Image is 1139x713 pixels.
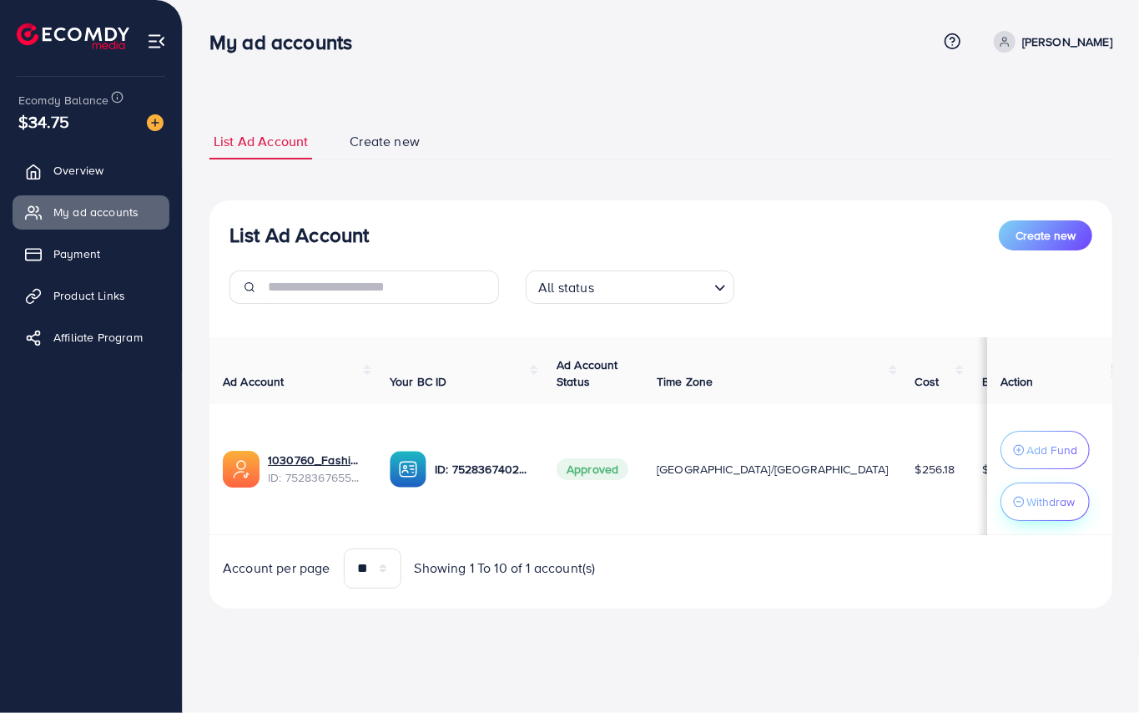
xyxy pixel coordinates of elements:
span: ID: 7528367655024508945 [268,469,363,486]
span: Action [1000,373,1034,390]
a: Affiliate Program [13,321,169,354]
img: logo [17,23,129,49]
a: 1030760_Fashion Rose_1752834697540 [268,452,363,468]
h3: My ad accounts [209,30,365,54]
div: <span class='underline'>1030760_Fashion Rose_1752834697540</span></br>7528367655024508945 [268,452,363,486]
img: ic-ads-acc.e4c84228.svg [223,451,260,488]
span: Showing 1 To 10 of 1 account(s) [415,559,596,578]
p: [PERSON_NAME] [1022,32,1112,52]
div: Search for option [526,271,734,304]
a: Product Links [13,279,169,312]
span: List Ad Account [214,132,308,151]
span: Create new [350,132,420,151]
p: ID: 7528367402921476112 [435,459,530,479]
img: menu [147,32,166,51]
p: Withdraw [1026,492,1075,512]
iframe: Chat [1068,638,1126,700]
span: Your BC ID [390,373,447,390]
span: Product Links [53,287,125,304]
span: $34.75 [18,109,69,134]
button: Create new [999,220,1092,250]
span: Ad Account Status [557,356,618,390]
span: All status [535,276,597,300]
span: My ad accounts [53,204,139,220]
span: Affiliate Program [53,329,143,346]
h3: List Ad Account [229,223,369,247]
a: My ad accounts [13,195,169,229]
p: Add Fund [1026,440,1077,460]
img: ic-ba-acc.ded83a64.svg [390,451,426,488]
input: Search for option [599,272,708,300]
button: Add Fund [1000,431,1090,469]
a: Overview [13,154,169,187]
span: Ad Account [223,373,285,390]
span: Account per page [223,559,330,578]
span: Cost [915,373,940,390]
span: Ecomdy Balance [18,92,108,109]
a: Payment [13,237,169,271]
button: Withdraw [1000,483,1090,521]
span: Approved [557,458,628,480]
a: [PERSON_NAME] [987,31,1112,53]
span: Time Zone [657,373,713,390]
span: $256.18 [915,461,955,478]
span: [GEOGRAPHIC_DATA]/[GEOGRAPHIC_DATA] [657,461,889,478]
span: Payment [53,245,100,262]
img: image [147,114,164,131]
span: Create new [1016,227,1076,244]
span: Overview [53,162,103,179]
